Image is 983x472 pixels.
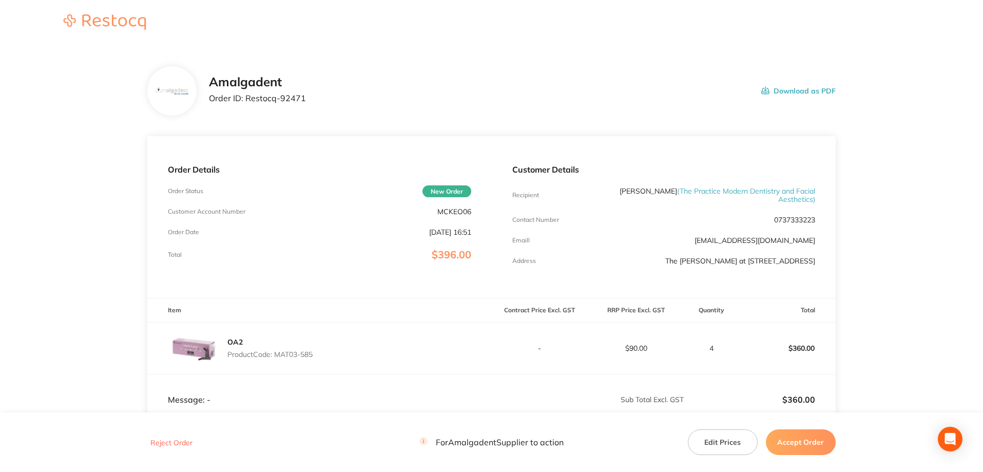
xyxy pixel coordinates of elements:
[588,298,684,323] th: RRP Price Excl. GST
[492,298,588,323] th: Contract Price Excl. GST
[156,87,189,96] img: b285Ymlzag
[677,186,815,204] span: ( The Practice Modern Dentistry and Facial Aesthetics )
[209,75,306,89] h2: Amalgadent
[429,228,471,236] p: [DATE] 16:51
[168,251,182,258] p: Total
[168,187,203,195] p: Order Status
[147,438,196,447] button: Reject Order
[512,216,559,223] p: Contact Number
[227,337,243,347] a: OA2
[766,429,836,455] button: Accept Order
[665,257,815,265] p: The [PERSON_NAME] at [STREET_ADDRESS]
[53,14,156,30] img: Restocq logo
[168,229,199,236] p: Order Date
[695,236,815,245] a: [EMAIL_ADDRESS][DOMAIN_NAME]
[512,165,815,174] p: Customer Details
[512,257,536,265] p: Address
[492,395,684,404] p: Sub Total Excl. GST
[53,14,156,31] a: Restocq logo
[432,248,471,261] span: $396.00
[613,187,815,203] p: [PERSON_NAME]
[688,429,758,455] button: Edit Prices
[938,427,962,451] div: Open Intercom Messenger
[739,298,836,323] th: Total
[168,165,471,174] p: Order Details
[437,207,471,216] p: MCKEO06
[147,298,491,323] th: Item
[512,237,530,244] p: Emaill
[419,438,564,447] p: For Amalgadent Supplier to action
[227,350,313,358] p: Product Code: MAT03-585
[761,75,836,107] button: Download as PDF
[209,93,306,103] p: Order ID: Restocq- 92471
[512,192,539,199] p: Recipient
[740,336,835,361] p: $360.00
[684,298,739,323] th: Quantity
[588,344,684,352] p: $90.00
[685,395,815,404] p: $360.00
[168,323,219,374] img: dzNqZnE4YQ
[147,374,491,405] td: Message: -
[685,344,739,352] p: 4
[492,344,588,352] p: -
[168,208,245,215] p: Customer Account Number
[774,216,815,224] p: 0737333223
[422,185,471,197] span: New Order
